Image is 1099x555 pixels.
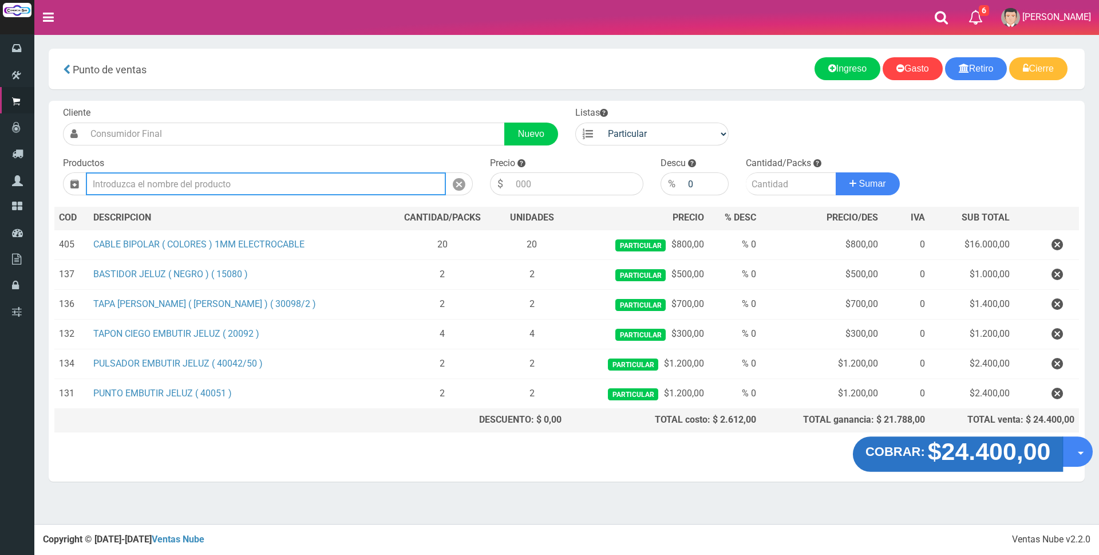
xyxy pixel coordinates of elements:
td: 132 [54,320,89,349]
td: 4 [387,320,497,349]
td: 134 [54,349,89,379]
div: TOTAL costo: $ 2.612,00 [571,414,756,427]
td: $1.400,00 [930,290,1014,320]
label: Listas [575,107,608,120]
td: $500,00 [566,260,709,290]
td: $800,00 [566,230,709,260]
td: 136 [54,290,89,320]
input: Consumidor Final [85,123,505,145]
td: $700,00 [566,290,709,320]
td: 0 [883,290,930,320]
span: Particular [608,388,658,400]
td: % 0 [709,379,761,409]
td: 0 [883,379,930,409]
td: $16.000,00 [930,230,1014,260]
td: 405 [54,230,89,260]
a: Retiro [945,57,1007,80]
a: Ventas Nube [152,534,204,545]
label: Cliente [63,107,90,120]
td: $1.200,00 [761,379,882,409]
td: 2 [497,290,566,320]
td: 2 [497,349,566,379]
img: User Image [1001,8,1020,27]
button: COBRAR: $24.400,00 [853,436,1064,472]
td: % 0 [709,230,761,260]
td: 4 [497,320,566,349]
td: % 0 [709,349,761,379]
td: $1.200,00 [566,379,709,409]
td: 131 [54,379,89,409]
td: % 0 [709,290,761,320]
input: 000 [510,172,643,195]
td: $1.200,00 [761,349,882,379]
span: Particular [615,269,665,281]
span: [PERSON_NAME] [1022,11,1091,22]
td: $2.400,00 [930,379,1014,409]
span: PRECIO [673,211,704,225]
th: COD [54,207,89,230]
th: CANTIDAD/PACKS [387,207,497,230]
td: 2 [387,290,497,320]
td: 2 [387,349,497,379]
td: % 0 [709,320,761,349]
td: 2 [387,260,497,290]
span: PRECIO/DES [827,212,878,223]
a: TAPON CIEGO EMBUTIR JELUZ ( 20092 ) [93,328,259,339]
td: $1.200,00 [930,320,1014,349]
td: 2 [497,260,566,290]
td: 0 [883,349,930,379]
label: Productos [63,157,104,170]
td: $500,00 [761,260,882,290]
strong: Copyright © [DATE]-[DATE] [43,534,204,545]
td: $800,00 [761,230,882,260]
a: PUNTO EMBUTIR JELUZ ( 40051 ) [93,388,232,399]
span: Particular [608,359,658,371]
span: Sumar [859,179,886,188]
td: 2 [387,379,497,409]
input: 000 [682,172,729,195]
label: Cantidad/Packs [746,157,811,170]
td: 20 [497,230,566,260]
a: Cierre [1009,57,1068,80]
span: Punto de ventas [73,64,147,76]
div: $ [490,172,510,195]
a: BASTIDOR JELUZ ( NEGRO ) ( 15080 ) [93,269,248,280]
strong: $24.400,00 [928,438,1051,465]
div: Ventas Nube v2.2.0 [1012,533,1090,546]
label: Precio [490,157,515,170]
span: CRIPCION [110,212,151,223]
div: % [661,172,682,195]
a: PULSADOR EMBUTIR JELUZ ( 40042/50 ) [93,358,263,369]
td: $2.400,00 [930,349,1014,379]
img: Logo grande [3,3,31,17]
td: $300,00 [566,320,709,349]
td: $1.000,00 [930,260,1014,290]
span: Particular [615,239,665,251]
a: TAPA [PERSON_NAME] ( [PERSON_NAME] ) ( 30098/2 ) [93,298,316,309]
strong: COBRAR: [865,445,925,459]
th: DES [89,207,387,230]
div: DESCUENTO: $ 0,00 [392,414,562,427]
span: % DESC [725,212,756,223]
td: $1.200,00 [566,349,709,379]
a: CABLE BIPOLAR ( COLORES ) 1MM ELECTROCABLE [93,239,305,250]
input: Introduzca el nombre del producto [86,172,446,195]
th: UNIDADES [497,207,566,230]
td: 0 [883,320,930,349]
td: 2 [497,379,566,409]
div: TOTAL ganancia: $ 21.788,00 [765,414,925,427]
td: $700,00 [761,290,882,320]
td: 137 [54,260,89,290]
td: 0 [883,230,930,260]
td: 20 [387,230,497,260]
span: SUB TOTAL [962,211,1010,225]
span: 6 [979,5,989,16]
a: Gasto [883,57,943,80]
input: Cantidad [746,172,836,195]
td: $300,00 [761,320,882,349]
button: Sumar [836,172,900,195]
td: % 0 [709,260,761,290]
a: Ingreso [815,57,880,80]
div: TOTAL venta: $ 24.400,00 [934,414,1074,427]
td: 0 [883,260,930,290]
